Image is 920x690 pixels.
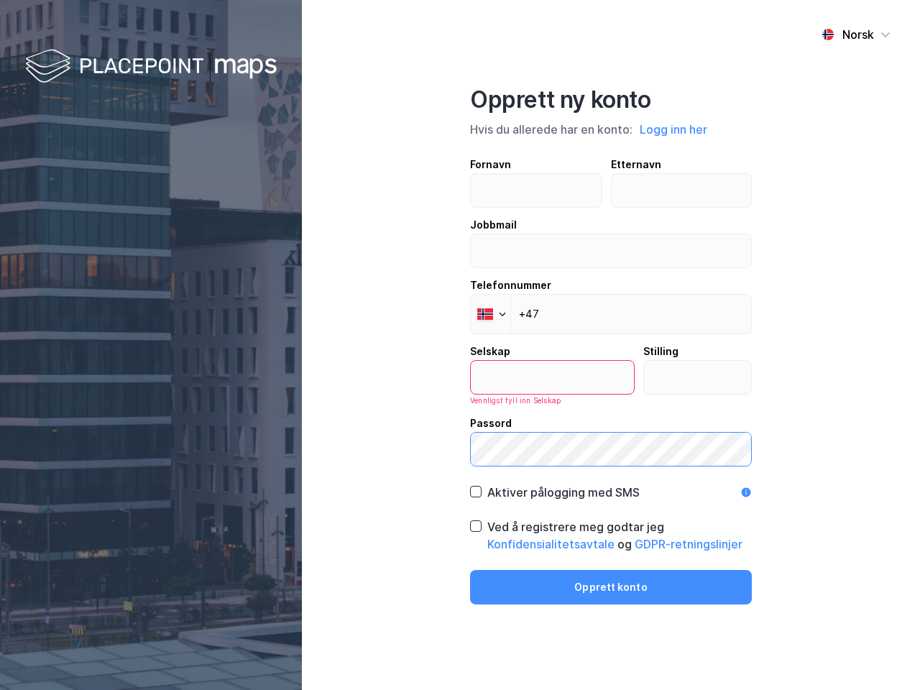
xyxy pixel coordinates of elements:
div: Vennligst fyll inn Selskap [470,395,635,406]
div: Stilling [643,343,752,360]
div: Selskap [470,343,635,360]
img: logo-white.f07954bde2210d2a523dddb988cd2aa7.svg [25,46,277,88]
input: Telefonnummer [470,294,752,334]
button: Opprett konto [470,570,752,604]
div: Opprett ny konto [470,86,752,114]
div: Norsk [842,26,874,43]
div: Norway: + 47 [471,295,510,333]
div: Ved å registrere meg godtar jeg og [487,518,752,553]
iframe: Chat Widget [848,621,920,690]
div: Passord [470,415,752,432]
div: Hvis du allerede har en konto: [470,120,752,139]
div: Jobbmail [470,216,752,234]
div: Etternavn [611,156,753,173]
div: Aktiver pålogging med SMS [487,484,640,501]
div: Telefonnummer [470,277,752,294]
div: Fornavn [470,156,602,173]
button: Logg inn her [635,120,712,139]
